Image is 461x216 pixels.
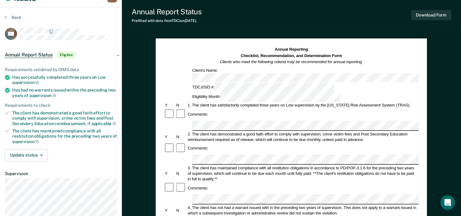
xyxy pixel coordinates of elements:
button: Update status [5,149,48,161]
div: Y [164,134,175,139]
div: Y [164,207,175,213]
div: Prefilled with data from TDCJ on [DATE] . [132,19,201,23]
div: The client has maintained compliance with all restitution obligations for the preceding two years of [12,128,117,144]
div: 4. The client has not had a warrant issued with in the preceding two years of supervision. This d... [187,205,419,216]
div: Has successfully completed three years on Low [12,75,117,85]
span: applicable [91,121,116,126]
button: Back [5,15,21,20]
div: Y [164,171,175,176]
span: supervision [12,139,39,144]
span: Eligible [58,52,75,58]
div: The client has demonstrated a good faith effort to comply with supervision, crime victim fees and... [12,110,117,126]
dt: Supervision [5,171,117,176]
div: Annual Report Status [132,7,201,16]
div: 2. The client has demonstrated a good faith effort to comply with supervision, crime victim fees ... [187,131,419,142]
em: Clients who meet the following criteria may be recommended for annual reporting. [220,59,363,64]
div: TDCJ/SID #: [191,83,335,92]
div: 3. The client has maintained compliance with all restitution obligations in accordance to PD/POP-... [187,165,419,182]
span: Annual Report Status [5,52,53,58]
button: Download Form [411,10,451,20]
div: N [176,134,187,139]
div: Requirements to check [5,103,117,108]
strong: Checklist, Recommendation, and Determination Form [241,53,342,58]
span: supervision [12,80,39,85]
div: N [176,103,187,108]
div: N [176,171,187,176]
div: N [176,207,187,213]
strong: Annual Reporting [275,47,308,52]
div: Has had no warrants issued within the preceding two years of [12,88,117,98]
div: Comments: [187,146,209,151]
div: Open Intercom Messenger [440,195,455,210]
div: Y [164,103,175,108]
div: Comments: [187,112,209,117]
div: 1. The client has satisfactorily completed three years on Low supervision by the [US_STATE] Risk ... [187,103,419,108]
div: Eligibility Month: [191,92,341,102]
div: Requirements validated by OIMS data [5,67,117,72]
div: Comments: [187,185,209,191]
span: supervision [29,93,56,98]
